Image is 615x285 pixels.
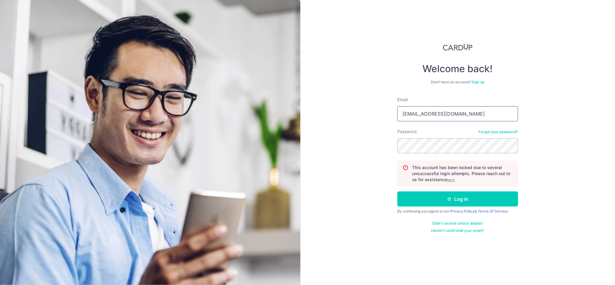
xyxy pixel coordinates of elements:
input: Enter your Email [397,106,518,121]
a: Terms Of Service [478,209,508,213]
img: CardUp Logo [443,43,472,51]
label: Password [397,129,417,135]
a: Sign up [472,80,484,84]
button: Log in [397,191,518,207]
a: Didn't receive unlock details? [432,221,483,226]
a: here [447,178,455,182]
a: Haven't confirmed your email? [431,228,484,233]
div: By continuing you agree to our & [397,209,518,214]
a: Privacy Policy [450,209,475,213]
div: Don’t have an account? [397,80,518,85]
h4: Welcome back! [397,63,518,75]
a: Forgot your password? [479,130,518,134]
label: Email [397,97,408,103]
p: This account has been locked due to several unsuccessful login attempts. Please reach out to us f... [412,165,513,183]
